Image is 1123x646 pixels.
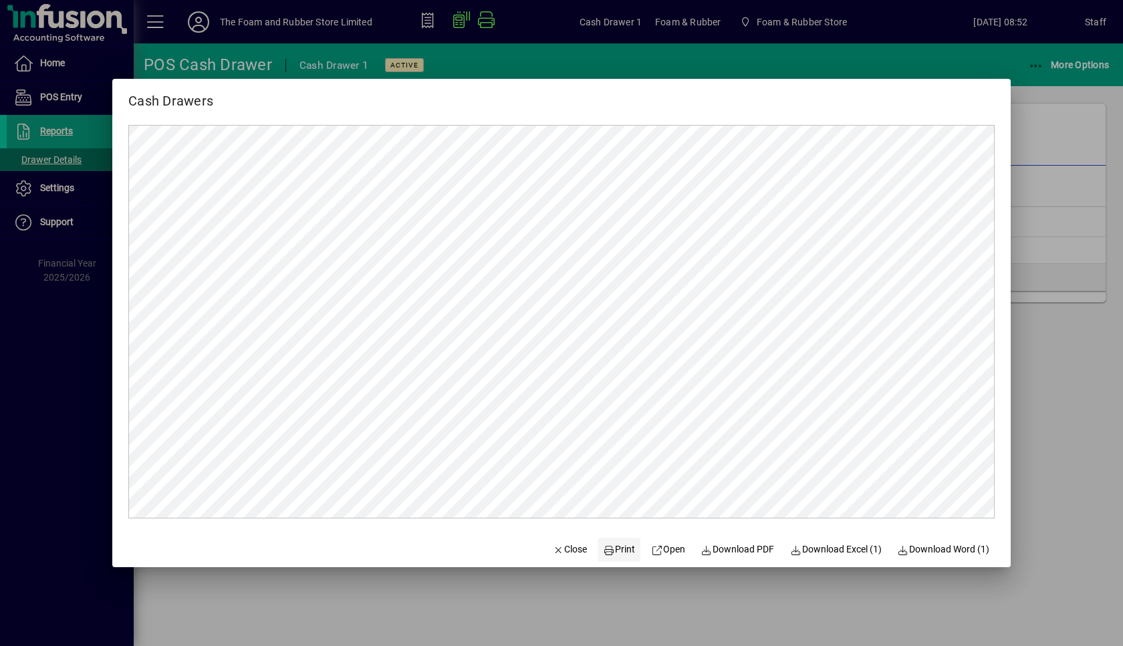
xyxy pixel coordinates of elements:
[651,542,685,556] span: Open
[892,538,995,562] button: Download Word (1)
[790,542,882,556] span: Download Excel (1)
[646,538,691,562] a: Open
[696,538,780,562] a: Download PDF
[598,538,640,562] button: Print
[603,542,635,556] span: Print
[553,542,588,556] span: Close
[898,542,990,556] span: Download Word (1)
[785,538,887,562] button: Download Excel (1)
[547,538,593,562] button: Close
[701,542,775,556] span: Download PDF
[112,79,229,112] h2: Cash Drawers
